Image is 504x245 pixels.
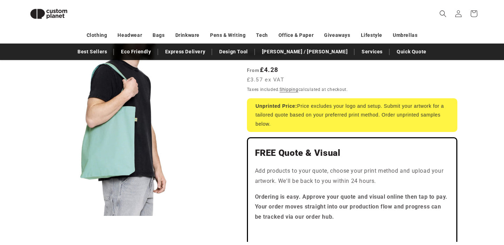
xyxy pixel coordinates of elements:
[255,147,449,159] h2: FREE Quote & Visual
[280,87,298,92] a: Shipping
[153,29,164,41] a: Bags
[324,29,350,41] a: Giveaways
[210,29,246,41] a: Pens & Writing
[74,46,110,58] a: Best Sellers
[255,166,449,186] p: Add products to your quote, choose your print method and upload your artwork. We'll be back to yo...
[247,86,457,93] div: Taxes included. calculated at checkout.
[247,67,260,73] span: From
[247,76,284,84] span: £3.57 ex VAT
[216,46,251,58] a: Design Tool
[247,98,457,132] div: Price excludes your logo and setup. Submit your artwork for a tailored quote based on your prefer...
[24,3,73,25] img: Custom Planet
[117,46,154,58] a: Eco Friendly
[255,193,448,220] strong: Ordering is easy. Approve your quote and visual online then tap to pay. Your order moves straight...
[87,29,107,41] a: Clothing
[384,169,504,245] iframe: Chat Widget
[393,46,430,58] a: Quick Quote
[361,29,382,41] a: Lifestyle
[358,46,386,58] a: Services
[247,66,278,73] strong: £4.28
[256,103,297,109] strong: Unprinted Price:
[435,6,451,21] summary: Search
[256,29,268,41] a: Tech
[117,29,142,41] a: Headwear
[258,46,351,58] a: [PERSON_NAME] / [PERSON_NAME]
[393,29,417,41] a: Umbrellas
[162,46,209,58] a: Express Delivery
[255,228,449,235] iframe: Customer reviews powered by Trustpilot
[175,29,200,41] a: Drinkware
[278,29,314,41] a: Office & Paper
[24,11,229,216] media-gallery: Gallery Viewer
